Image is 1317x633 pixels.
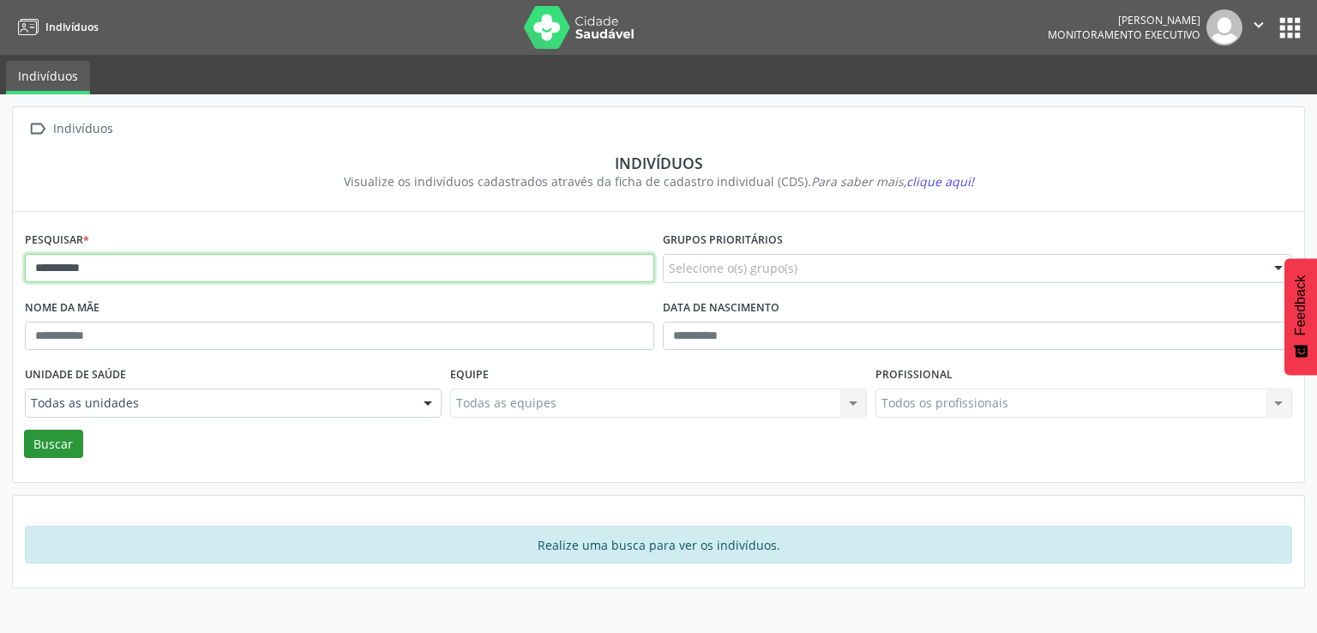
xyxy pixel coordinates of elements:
[906,173,974,190] span: clique aqui!
[25,526,1292,564] div: Realize uma busca para ver os indivíduos.
[1284,258,1317,375] button: Feedback - Mostrar pesquisa
[1206,9,1242,45] img: img
[24,430,83,459] button: Buscar
[1249,15,1268,34] i: 
[25,362,126,389] label: Unidade de saúde
[31,395,406,412] span: Todas as unidades
[37,154,1280,172] div: Indivíduos
[37,172,1280,190] div: Visualize os indivíduos cadastrados através da ficha de cadastro individual (CDS).
[25,117,50,142] i: 
[45,20,99,34] span: Indivíduos
[450,362,489,389] label: Equipe
[669,259,797,277] span: Selecione o(s) grupo(s)
[1293,275,1308,335] span: Feedback
[1048,13,1200,27] div: [PERSON_NAME]
[50,117,116,142] div: Indivíduos
[12,13,99,41] a: Indivíduos
[1275,13,1305,43] button: apps
[25,117,116,142] a:  Indivíduos
[663,227,783,254] label: Grupos prioritários
[6,61,90,94] a: Indivíduos
[875,362,953,389] label: Profissional
[25,295,99,322] label: Nome da mãe
[25,227,89,254] label: Pesquisar
[1048,27,1200,42] span: Monitoramento Executivo
[663,295,779,322] label: Data de nascimento
[1242,9,1275,45] button: 
[811,173,974,190] i: Para saber mais,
